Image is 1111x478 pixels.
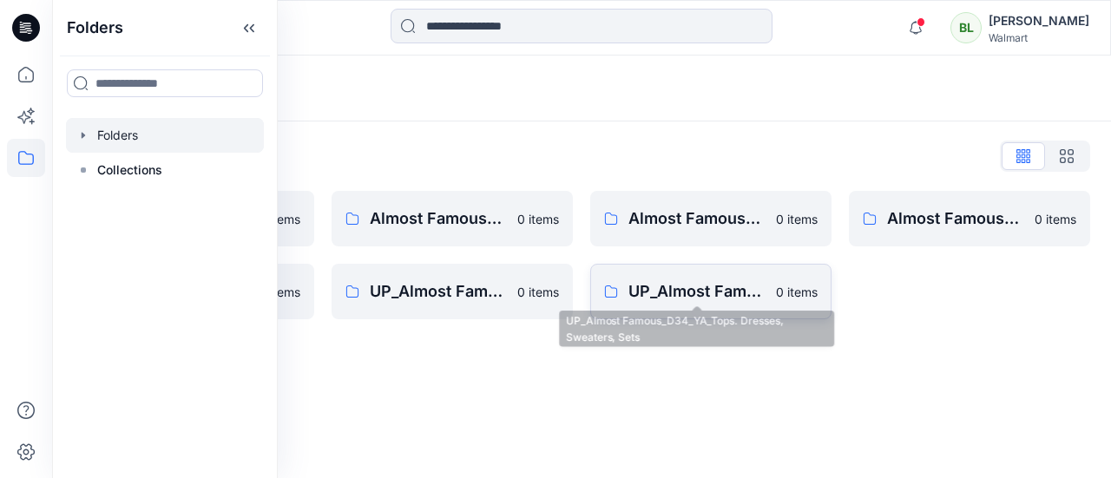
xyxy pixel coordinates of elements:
[517,210,559,228] p: 0 items
[259,283,300,301] p: 0 items
[370,279,507,304] p: UP_Almost Famous D34 YA Bottoms
[776,210,818,228] p: 0 items
[628,279,766,304] p: UP_Almost Famous_D34_YA_Tops. Dresses, Sweaters, Sets
[259,210,300,228] p: 0 items
[97,160,162,180] p: Collections
[628,206,766,231] p: Almost Famous_D34_Junior_Dresses, Sets & Rompers
[590,191,832,246] a: Almost Famous_D34_Junior_Dresses, Sets & Rompers0 items
[887,206,1024,231] p: Almost Famous_D34_Junior_Tops
[950,12,982,43] div: BL
[1035,210,1076,228] p: 0 items
[370,206,507,231] p: Almost Famous_D34_Junior_Bottoms
[590,264,832,319] a: UP_Almost Famous_D34_YA_Tops. Dresses, Sweaters, Sets0 items
[332,264,573,319] a: UP_Almost Famous D34 YA Bottoms0 items
[989,31,1089,44] div: Walmart
[989,10,1089,31] div: [PERSON_NAME]
[517,283,559,301] p: 0 items
[332,191,573,246] a: Almost Famous_D34_Junior_Bottoms0 items
[849,191,1090,246] a: Almost Famous_D34_Junior_Tops0 items
[776,283,818,301] p: 0 items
